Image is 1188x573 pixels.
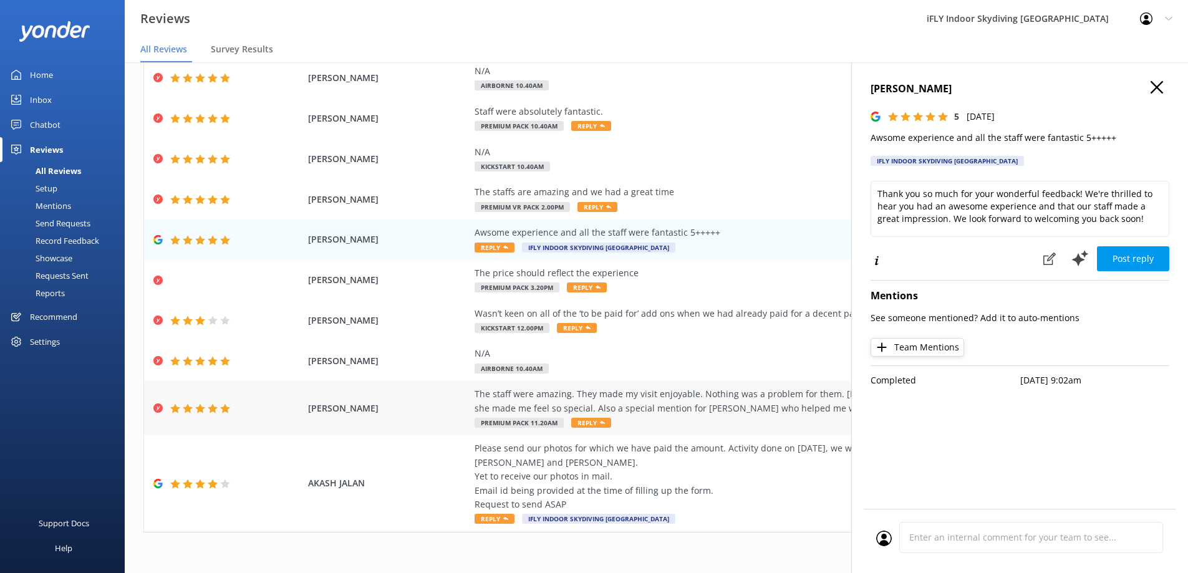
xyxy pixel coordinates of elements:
span: [PERSON_NAME] [308,314,469,327]
span: [PERSON_NAME] [308,233,469,246]
div: Awsome experience and all the staff were fantastic 5+++++ [475,226,1042,239]
div: All Reviews [7,162,81,180]
span: Kickstart 12.00pm [475,323,549,333]
h4: Mentions [871,288,1169,304]
div: Reviews [30,137,63,162]
span: Reply [567,282,607,292]
span: iFLY Indoor Skydiving [GEOGRAPHIC_DATA] [522,243,675,253]
span: AKASH JALAN [308,476,469,490]
p: [DATE] 9:02am [1020,373,1170,387]
div: Settings [30,329,60,354]
button: Team Mentions [871,338,964,357]
div: Recommend [30,304,77,329]
a: All Reviews [7,162,125,180]
a: Mentions [7,197,125,214]
span: Premium Pack 11.20am [475,418,564,428]
div: Wasn’t keen on all of the ‘to be paid for’ add ons when we had already paid for a decent package. [475,307,1042,320]
div: Chatbot [30,112,60,137]
p: Awsome experience and all the staff were fantastic 5+++++ [871,131,1169,145]
a: Reports [7,284,125,302]
a: Send Requests [7,214,125,232]
div: The price should reflect the experience [475,266,1042,280]
div: Please send our photos for which we have paid the amount. Activity done on [DATE], we were 3 of u... [475,441,1042,511]
img: user_profile.svg [876,531,892,546]
a: Setup [7,180,125,197]
div: Reports [7,284,65,302]
span: Premium Pack 3.20pm [475,282,559,292]
span: Premium Pack 10.40am [475,121,564,131]
a: Showcase [7,249,125,267]
div: The staff were amazing. They made my visit enjoyable. Nothing was a problem for them. [PERSON_NAM... [475,387,1042,415]
span: 5 [954,110,959,122]
div: iFLY Indoor Skydiving [GEOGRAPHIC_DATA] [871,156,1024,166]
h4: [PERSON_NAME] [871,81,1169,97]
p: Completed [871,373,1020,387]
span: [PERSON_NAME] [308,273,469,287]
span: Airborne 10.40am [475,364,549,373]
div: The staffs are amazing and we had a great time [475,185,1042,199]
div: Showcase [7,249,72,267]
img: yonder-white-logo.png [19,21,90,42]
span: Reply [571,418,611,428]
div: Setup [7,180,57,197]
span: All Reviews [140,43,187,55]
div: Send Requests [7,214,90,232]
a: Requests Sent [7,267,125,284]
div: Mentions [7,197,71,214]
div: N/A [475,64,1042,78]
div: Record Feedback [7,232,99,249]
span: Reply [577,202,617,212]
p: [DATE] [967,110,995,123]
div: N/A [475,145,1042,159]
span: Reply [557,323,597,333]
div: Inbox [30,87,52,112]
div: Staff were absolutely fantastic. [475,105,1042,118]
span: Reply [475,243,514,253]
button: Post reply [1097,246,1169,271]
h3: Reviews [140,9,190,29]
span: [PERSON_NAME] [308,354,469,368]
span: Reply [475,514,514,524]
div: Support Docs [39,511,89,536]
span: Kickstart 10.40am [475,161,550,171]
span: Reply [571,121,611,131]
span: [PERSON_NAME] [308,402,469,415]
div: Requests Sent [7,267,89,284]
span: [PERSON_NAME] [308,193,469,206]
span: [PERSON_NAME] [308,71,469,85]
div: Home [30,62,53,87]
span: Premium VR Pack 2.00pm [475,202,570,212]
span: [PERSON_NAME] [308,112,469,125]
span: Survey Results [211,43,273,55]
a: Record Feedback [7,232,125,249]
div: N/A [475,347,1042,360]
span: [PERSON_NAME] [308,152,469,166]
span: iFLY Indoor Skydiving [GEOGRAPHIC_DATA] [522,514,675,524]
textarea: Thank you so much for your wonderful feedback! We're thrilled to hear you had an awesome experien... [871,181,1169,237]
p: See someone mentioned? Add it to auto-mentions [871,311,1169,325]
div: Help [55,536,72,561]
button: Close [1151,81,1163,95]
span: Airborne 10.40am [475,80,549,90]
